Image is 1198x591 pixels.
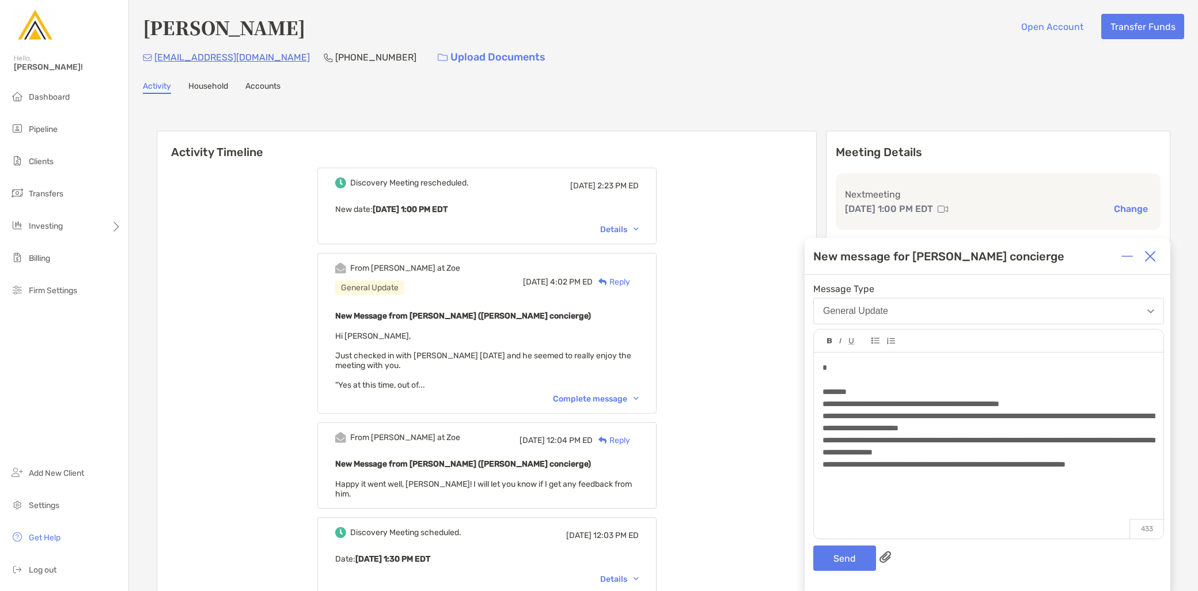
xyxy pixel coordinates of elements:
[29,533,60,543] span: Get Help
[335,432,346,443] img: Event icon
[1144,251,1156,262] img: Close
[335,311,591,321] b: New Message from [PERSON_NAME] ([PERSON_NAME] concierge)
[10,218,24,232] img: investing icon
[547,435,593,445] span: 12:04 PM ED
[879,551,891,563] img: paperclip attachments
[430,45,553,70] a: Upload Documents
[29,565,56,575] span: Log out
[813,283,1164,294] span: Message Type
[350,178,469,188] div: Discovery Meeting rescheduled.
[938,204,948,214] img: communication type
[593,531,639,540] span: 12:03 PM ED
[10,465,24,479] img: add_new_client icon
[157,131,816,159] h6: Activity Timeline
[10,89,24,103] img: dashboard icon
[597,181,639,191] span: 2:23 PM ED
[523,277,548,287] span: [DATE]
[634,228,639,231] img: Chevron icon
[836,145,1161,160] p: Meeting Details
[335,331,631,390] span: Hi [PERSON_NAME], Just checked in with [PERSON_NAME] [DATE] and he seemed to really enjoy the mee...
[598,278,607,286] img: Reply icon
[373,204,448,214] b: [DATE] 1:00 PM EDT
[600,574,639,584] div: Details
[335,263,346,274] img: Event icon
[520,435,545,445] span: [DATE]
[335,281,404,295] div: General Update
[10,283,24,297] img: firm-settings icon
[335,479,632,499] span: Happy it went well, [PERSON_NAME]! I will let you know if I get any feedback from him.
[1101,14,1184,39] button: Transfer Funds
[29,124,58,134] span: Pipeline
[10,562,24,576] img: logout icon
[839,338,841,344] img: Editor control icon
[10,251,24,264] img: billing icon
[29,157,54,166] span: Clients
[29,286,77,295] span: Firm Settings
[848,338,854,344] img: Editor control icon
[845,202,933,216] p: [DATE] 1:00 PM EDT
[598,437,607,444] img: Reply icon
[813,545,876,571] button: Send
[1147,309,1154,313] img: Open dropdown arrow
[593,434,630,446] div: Reply
[813,298,1164,324] button: General Update
[10,154,24,168] img: clients icon
[29,189,63,199] span: Transfers
[566,531,592,540] span: [DATE]
[335,177,346,188] img: Event icon
[335,527,346,538] img: Event icon
[188,81,228,94] a: Household
[29,468,84,478] span: Add New Client
[823,306,888,316] div: General Update
[335,202,639,217] p: New date :
[10,498,24,512] img: settings icon
[570,181,596,191] span: [DATE]
[29,221,63,231] span: Investing
[335,459,591,469] b: New Message from [PERSON_NAME] ([PERSON_NAME] concierge)
[29,253,50,263] span: Billing
[154,50,310,65] p: [EMAIL_ADDRESS][DOMAIN_NAME]
[10,122,24,135] img: pipeline icon
[350,433,460,442] div: From [PERSON_NAME] at Zoe
[14,5,55,46] img: Zoe Logo
[324,53,333,62] img: Phone Icon
[1129,519,1163,539] p: 433
[634,577,639,581] img: Chevron icon
[335,50,416,65] p: [PHONE_NUMBER]
[1110,203,1151,215] button: Change
[10,530,24,544] img: get-help icon
[871,338,879,344] img: Editor control icon
[438,54,448,62] img: button icon
[1121,251,1133,262] img: Expand or collapse
[813,249,1064,263] div: New message for [PERSON_NAME] concierge
[355,554,430,564] b: [DATE] 1:30 PM EDT
[143,81,171,94] a: Activity
[143,54,152,61] img: Email Icon
[335,552,639,566] p: Date :
[600,225,639,234] div: Details
[350,528,461,537] div: Discovery Meeting scheduled.
[553,394,639,404] div: Complete message
[143,14,305,40] h4: [PERSON_NAME]
[550,277,593,287] span: 4:02 PM ED
[14,62,122,72] span: [PERSON_NAME]!
[1012,14,1092,39] button: Open Account
[245,81,280,94] a: Accounts
[886,338,895,344] img: Editor control icon
[29,92,70,102] span: Dashboard
[827,338,832,344] img: Editor control icon
[593,276,630,288] div: Reply
[10,186,24,200] img: transfers icon
[634,397,639,400] img: Chevron icon
[845,187,1151,202] p: Next meeting
[350,263,460,273] div: From [PERSON_NAME] at Zoe
[29,501,59,510] span: Settings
